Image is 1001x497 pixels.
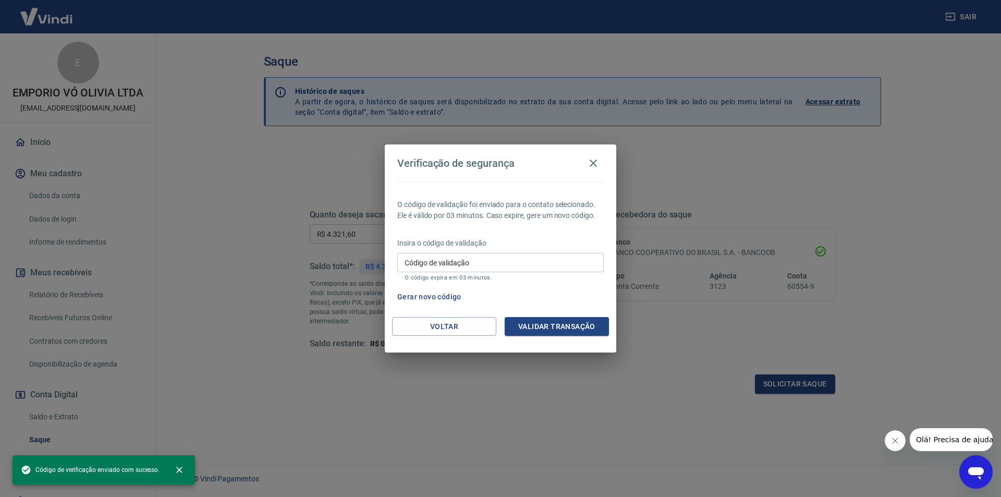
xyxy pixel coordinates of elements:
iframe: Mensagem da empresa [910,428,993,451]
iframe: Fechar mensagem [885,430,906,451]
p: O código expira em 03 minutos. [405,274,596,281]
button: Gerar novo código [393,287,466,307]
p: O código de validação foi enviado para o contato selecionado. Ele é válido por 03 minutos. Caso e... [397,199,604,221]
h4: Verificação de segurança [397,157,515,169]
span: Olá! Precisa de ajuda? [6,7,88,16]
p: Insira o código de validação [397,238,604,249]
button: Voltar [392,317,496,336]
button: close [168,458,191,481]
button: Validar transação [505,317,609,336]
span: Código de verificação enviado com sucesso. [21,465,160,475]
iframe: Botão para abrir a janela de mensagens [959,455,993,489]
